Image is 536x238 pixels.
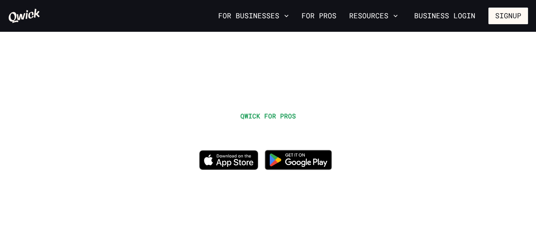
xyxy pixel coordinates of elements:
[240,112,296,120] span: QWICK FOR PROS
[199,163,259,172] a: Download on the App Store
[298,9,340,23] a: For Pros
[215,9,292,23] button: For Businesses
[488,8,528,24] button: Signup
[260,145,337,175] img: Get it on Google Play
[92,124,444,142] h1: WORK IN HOSPITALITY, WHENEVER YOU WANT.
[346,9,401,23] button: Resources
[407,8,482,24] a: Business Login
